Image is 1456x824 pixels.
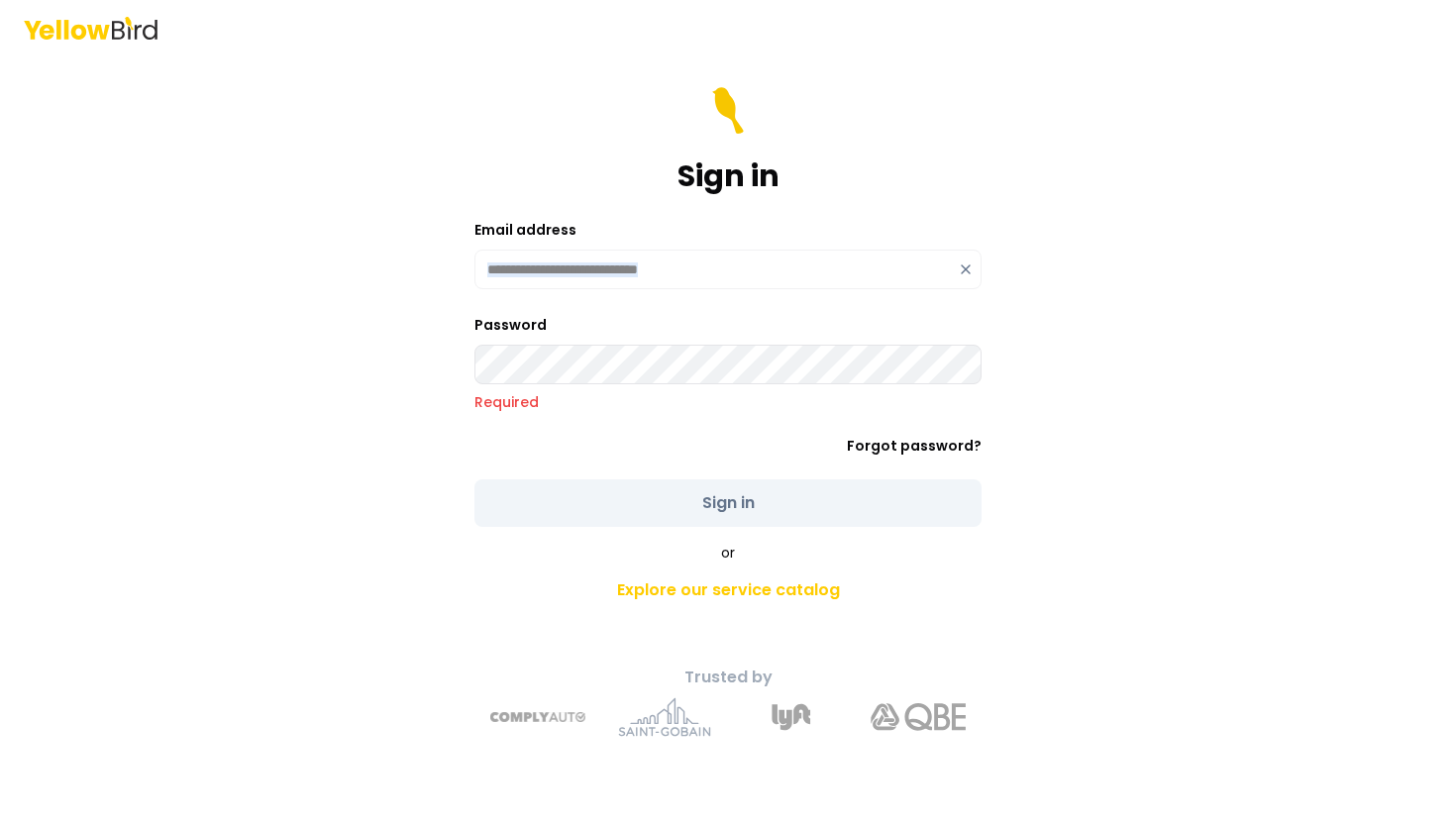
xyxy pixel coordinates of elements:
span: or [721,543,735,563]
label: Password [474,315,547,335]
p: Trusted by [379,666,1077,689]
label: Email address [474,220,576,240]
h1: Sign in [677,158,780,194]
a: Forgot password? [847,436,982,456]
a: Explore our service catalog [379,570,1077,610]
p: Required [474,392,982,412]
